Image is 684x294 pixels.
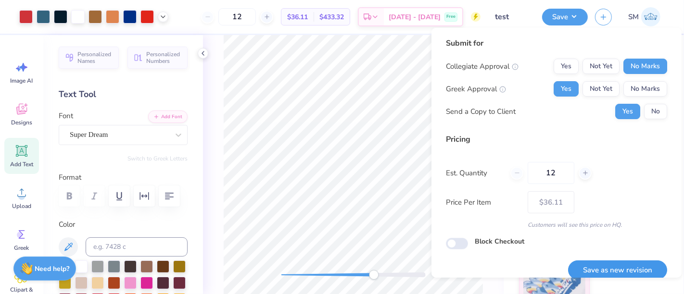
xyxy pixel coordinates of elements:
label: Font [59,110,73,122]
label: Format [59,172,188,183]
label: Price Per Item [446,197,520,208]
span: Upload [12,202,31,210]
button: Yes [615,104,640,119]
span: [DATE] - [DATE] [389,12,441,22]
span: Image AI [11,77,33,85]
button: Add Font [148,110,188,123]
span: Add Text [10,160,33,168]
button: Personalized Numbers [127,47,188,69]
div: Accessibility label [369,270,379,280]
button: Personalized Names [59,47,119,69]
button: Not Yet [583,59,620,74]
label: Block Checkout [475,236,524,246]
div: Collegiate Approval [446,61,519,72]
button: Yes [554,81,579,97]
input: – – [528,162,574,184]
label: Est. Quantity [446,168,503,179]
span: $36.11 [287,12,308,22]
span: SM [628,12,639,23]
span: $433.32 [319,12,344,22]
span: Free [446,13,456,20]
span: Greek [14,244,29,252]
button: Not Yet [583,81,620,97]
button: Yes [554,59,579,74]
button: No Marks [623,59,667,74]
div: Greek Approval [446,84,506,95]
button: Save as new revision [568,260,667,280]
a: SM [624,7,665,26]
strong: Need help? [35,264,70,273]
label: Color [59,219,188,230]
img: Shruthi Mohan [641,7,660,26]
button: Save [542,9,588,25]
button: No Marks [623,81,667,97]
button: No [644,104,667,119]
span: Personalized Names [77,51,113,64]
input: e.g. 7428 c [86,237,188,257]
span: Personalized Numbers [146,51,182,64]
div: Pricing [446,134,667,145]
div: Send a Copy to Client [446,106,516,117]
div: Text Tool [59,88,188,101]
div: Customers will see this price on HQ. [446,220,667,229]
span: Designs [11,119,32,126]
input: – – [218,8,256,25]
input: Untitled Design [488,7,535,26]
button: Switch to Greek Letters [127,155,188,162]
div: Submit for [446,37,667,49]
